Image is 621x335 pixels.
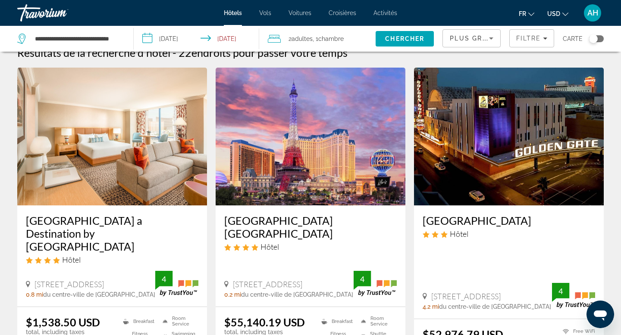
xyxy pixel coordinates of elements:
img: Golden Gate Casino Hotel [414,68,604,205]
span: du centre-ville de [GEOGRAPHIC_DATA] [439,303,551,310]
span: , 1 [313,33,344,45]
img: TrustYou guest rating badge [354,271,397,296]
a: Croisières [329,9,356,16]
span: 0.2 mi [224,291,241,298]
span: du centre-ville de [GEOGRAPHIC_DATA] [43,291,155,298]
ins: $1,538.50 USD [26,316,100,329]
a: [GEOGRAPHIC_DATA] [423,214,595,227]
h1: Résultats de la recherche d'hôtel [17,46,170,59]
button: Change language [519,7,534,20]
a: Hôtels [224,9,242,16]
button: User Menu [581,4,604,22]
li: Free WiFi [558,328,595,335]
span: Hôtel [62,255,81,264]
span: [STREET_ADDRESS] [34,279,104,289]
span: 4.2 mi [423,303,439,310]
span: Chercher [385,35,424,42]
span: 0.8 mi [26,291,43,298]
a: Voitures [289,9,311,16]
img: Paris Las Vegas [216,68,405,205]
span: endroits pour passer votre temps [191,46,348,59]
span: fr [519,10,526,17]
img: TrustYou guest rating badge [155,271,198,296]
iframe: Bouton de lancement de la fenêtre de messagerie [586,301,614,328]
li: Room Service [357,316,397,327]
span: Hôtel [260,242,279,251]
mat-select: Sort by [450,33,493,43]
button: Filters [509,29,554,47]
a: [GEOGRAPHIC_DATA] a Destination by [GEOGRAPHIC_DATA] [26,214,198,253]
div: 4 [155,274,172,284]
a: [GEOGRAPHIC_DATA] [GEOGRAPHIC_DATA] [224,214,397,240]
span: 2 [289,33,313,45]
span: [STREET_ADDRESS] [233,279,302,289]
img: TrustYou guest rating badge [552,283,595,308]
a: Vols [259,9,271,16]
li: Breakfast [317,316,357,327]
span: Filtre [516,35,541,42]
span: [STREET_ADDRESS] [431,292,501,301]
button: Toggle map [583,35,604,43]
span: Adultes [292,35,313,42]
input: Search hotel destination [34,32,120,45]
div: 4 [552,286,569,296]
button: Search [376,31,434,47]
span: AH [587,9,598,17]
ins: $55,140.19 USD [224,316,305,329]
span: Plus grandes économies [450,35,553,42]
div: 4 [354,274,371,284]
button: Change currency [547,7,568,20]
div: 4 star Hotel [26,255,198,264]
a: Activités [373,9,397,16]
li: Room Service [158,316,198,327]
li: Breakfast [119,316,159,327]
h2: 22 [179,46,348,59]
span: Hôtel [450,229,468,239]
span: Chambre [318,35,344,42]
div: 4 star Hotel [224,242,397,251]
span: USD [547,10,560,17]
span: du centre-ville de [GEOGRAPHIC_DATA] [241,291,353,298]
img: Rio Hotel & Casino a Destination by Hyatt Hotel [17,68,207,205]
div: 3 star Hotel [423,229,595,239]
button: Select check in and out date [134,26,259,52]
button: Travelers: 2 adults, 0 children [259,26,376,52]
span: Carte [563,33,583,45]
a: Travorium [17,2,103,24]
